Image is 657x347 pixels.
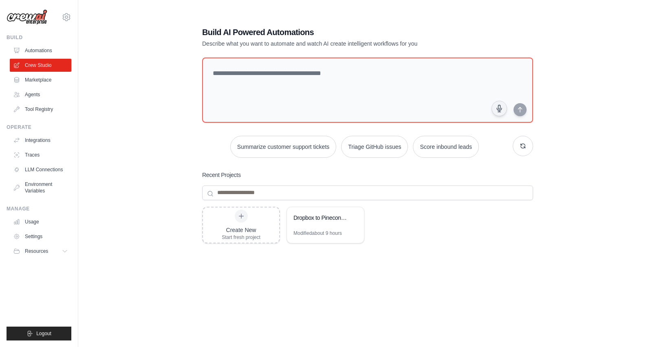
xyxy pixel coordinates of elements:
span: Resources [25,248,48,254]
span: Logout [36,330,51,337]
button: Resources [10,245,71,258]
div: Create New [222,226,260,234]
div: Manage [7,206,71,212]
div: Dropbox to Pinecone RAG Migration [293,214,349,222]
div: Operate [7,124,71,130]
a: Tool Registry [10,103,71,116]
div: Build [7,34,71,41]
a: Environment Variables [10,178,71,197]
img: Logo [7,9,47,25]
div: Start fresh project [222,234,260,241]
button: Score inbound leads [413,136,479,158]
a: LLM Connections [10,163,71,176]
a: Automations [10,44,71,57]
button: Click to speak your automation idea [492,101,507,116]
a: Agents [10,88,71,101]
button: Logout [7,327,71,340]
button: Get new suggestions [513,136,533,156]
a: Settings [10,230,71,243]
a: Marketplace [10,73,71,86]
button: Triage GitHub issues [341,136,408,158]
a: Integrations [10,134,71,147]
a: Usage [10,215,71,228]
a: Crew Studio [10,59,71,72]
a: Traces [10,148,71,161]
p: Describe what you want to automate and watch AI create intelligent workflows for you [202,40,476,48]
div: Modified about 9 hours [293,230,342,236]
button: Summarize customer support tickets [230,136,336,158]
h1: Build AI Powered Automations [202,27,476,38]
h3: Recent Projects [202,171,241,179]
